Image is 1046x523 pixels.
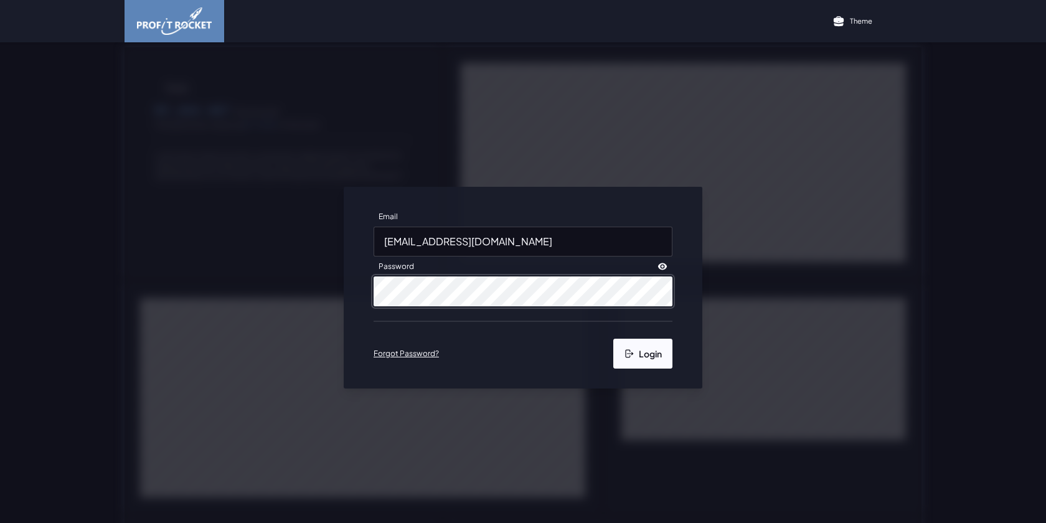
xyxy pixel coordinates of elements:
a: Forgot Password? [374,349,439,359]
button: Login [613,339,672,369]
p: Theme [850,16,872,26]
label: Password [374,257,419,276]
img: image [137,7,212,35]
label: Email [374,207,403,227]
